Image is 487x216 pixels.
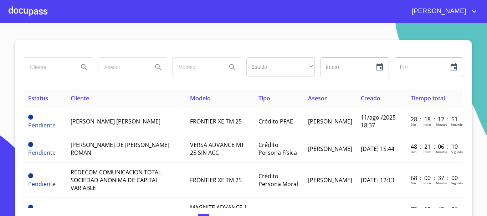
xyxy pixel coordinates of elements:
p: Segundos [451,150,464,154]
span: [PERSON_NAME] [308,176,352,184]
span: Crédito Persona Moral [258,172,298,188]
span: Cliente [71,94,89,102]
span: Pendiente [28,205,33,210]
span: [DATE] 15:44 [361,145,394,153]
p: Horas [424,122,431,126]
span: VERSA ADVANCE MT 25 SIN ACC [190,141,244,157]
div: ​ [246,57,315,77]
span: Estatus [28,94,48,102]
span: Asesor [308,94,327,102]
span: FRONTIER XE TM 25 [190,117,242,125]
p: 72 : 19 : 42 : 06 [411,205,459,213]
span: [PERSON_NAME] [308,145,352,153]
span: FRONTIER XE TM 25 [190,176,242,184]
span: 11/ago./2025 18:37 [361,114,396,129]
p: Minutos [436,150,447,154]
span: Crédito Persona Física [258,141,297,157]
span: Pendiente [28,180,56,188]
span: [PERSON_NAME] [PERSON_NAME] [71,117,160,125]
span: [DATE] 12:13 [361,176,394,184]
p: Dias [411,122,416,126]
span: [PERSON_NAME] [406,6,470,17]
input: search [98,58,147,77]
button: Search [76,59,93,76]
p: Dias [411,181,416,185]
p: 68 : 00 : 37 : 00 [411,174,459,182]
span: REDECOM COMUNICACION TOTAL SOCIEDAD ANONIMA DE CAPITAL VARIABLE [71,168,161,192]
span: Contado PFAE [258,207,296,215]
p: Horas [424,150,431,154]
p: Minutos [436,181,447,185]
span: AURA [PERSON_NAME] [71,207,131,215]
span: Crédito PFAE [258,117,293,125]
span: Pendiente [28,173,33,178]
p: Dias [411,150,416,154]
p: Horas [424,181,431,185]
span: Pendiente [28,149,56,157]
button: account of current user [406,6,478,17]
span: Tipo [258,94,270,102]
p: 48 : 21 : 06 : 10 [411,143,459,151]
span: Tiempo total [411,94,445,102]
span: [DATE] 17:08 [361,207,394,215]
p: 28 : 18 : 12 : 51 [411,115,459,123]
span: [PERSON_NAME] [308,117,352,125]
span: Pendiente [28,142,33,147]
p: Segundos [451,181,464,185]
span: Pendiente [28,121,56,129]
span: [PERSON_NAME] [308,207,352,215]
span: Modelo [190,94,211,102]
button: Search [150,59,167,76]
p: Segundos [451,122,464,126]
input: search [24,58,73,77]
span: Pendiente [28,115,33,120]
span: [PERSON_NAME] DE [PERSON_NAME] ROMAN [71,141,169,157]
input: search [173,58,221,77]
span: Creado [361,94,380,102]
button: Search [224,59,241,76]
p: Minutos [436,122,447,126]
